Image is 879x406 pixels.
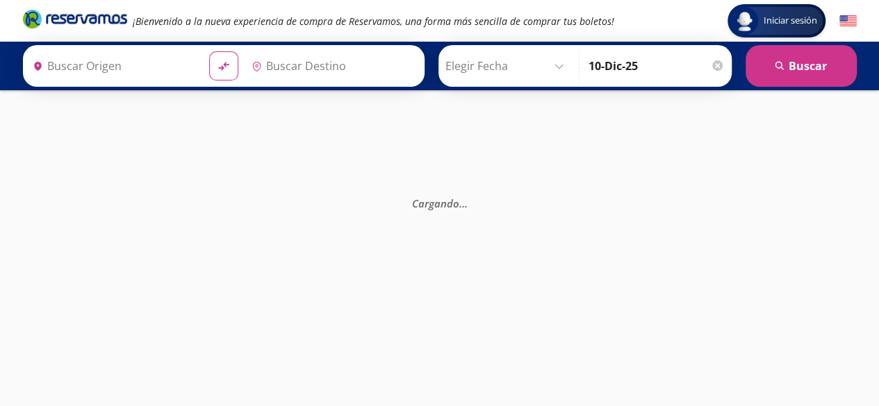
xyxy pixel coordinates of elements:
[465,196,468,210] span: .
[746,45,857,87] button: Buscar
[23,8,127,29] i: Brand Logo
[839,12,857,30] button: English
[758,14,823,28] span: Iniciar sesión
[27,49,198,83] input: Buscar Origen
[133,15,614,28] em: ¡Bienvenido a la nueva experiencia de compra de Reservamos, una forma más sencilla de comprar tus...
[445,49,570,83] input: Elegir Fecha
[246,49,417,83] input: Buscar Destino
[23,8,127,33] a: Brand Logo
[412,196,468,210] em: Cargando
[462,196,465,210] span: .
[459,196,462,210] span: .
[589,49,725,83] input: Opcional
